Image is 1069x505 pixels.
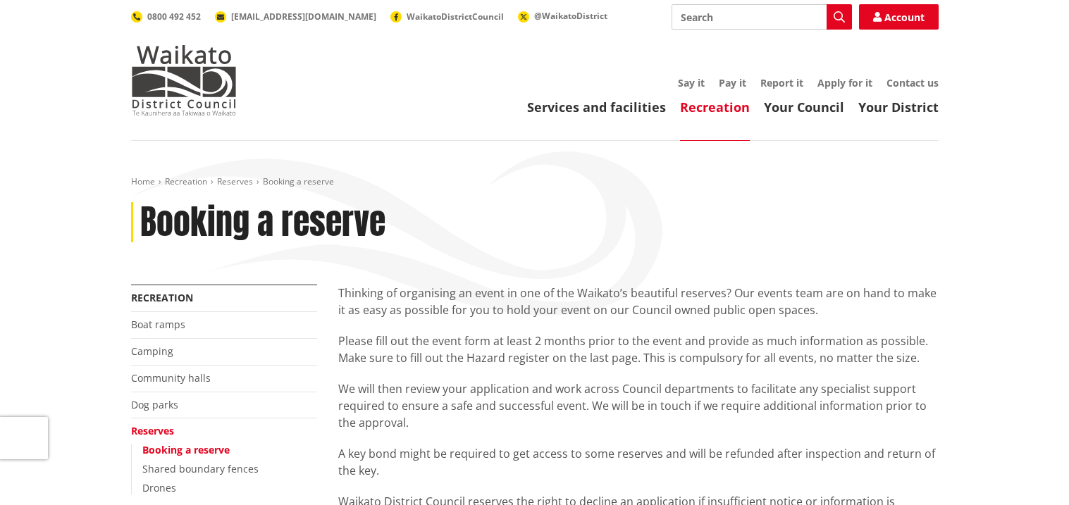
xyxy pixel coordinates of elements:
[140,202,385,243] h1: Booking a reserve
[817,76,872,89] a: Apply for it
[131,176,939,188] nav: breadcrumb
[131,371,211,385] a: Community halls
[858,99,939,116] a: Your District
[217,175,253,187] a: Reserves
[215,11,376,23] a: [EMAIL_ADDRESS][DOMAIN_NAME]
[131,11,201,23] a: 0800 492 452
[147,11,201,23] span: 0800 492 452
[131,424,174,437] a: Reserves
[131,344,173,358] a: Camping
[142,443,230,456] a: Booking a reserve
[527,99,666,116] a: Services and facilities
[407,11,504,23] span: WaikatoDistrictCouncil
[338,380,939,431] p: We will then review your application and work across Council departments to facilitate any specia...
[131,45,237,116] img: Waikato District Council - Te Kaunihera aa Takiwaa o Waikato
[142,462,259,475] a: Shared boundary fences
[764,99,844,116] a: Your Council
[672,4,852,30] input: Search input
[131,291,193,304] a: Recreation
[719,76,746,89] a: Pay it
[886,76,939,89] a: Contact us
[518,10,607,22] a: @WaikatoDistrict
[760,76,803,89] a: Report it
[131,398,178,411] a: Dog parks
[263,175,334,187] span: Booking a reserve
[231,11,376,23] span: [EMAIL_ADDRESS][DOMAIN_NAME]
[131,175,155,187] a: Home
[165,175,207,187] a: Recreation
[338,332,939,366] p: Please fill out the event form at least 2 months prior to the event and provide as much informati...
[338,285,939,318] p: Thinking of organising an event in one of the Waikato’s beautiful reserves? Our events team are o...
[859,4,939,30] a: Account
[534,10,607,22] span: @WaikatoDistrict
[678,76,705,89] a: Say it
[131,318,185,331] a: Boat ramps
[338,445,939,479] p: A key bond might be required to get access to some reserves and will be refunded after inspection...
[680,99,750,116] a: Recreation
[142,481,176,494] a: Drones
[390,11,504,23] a: WaikatoDistrictCouncil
